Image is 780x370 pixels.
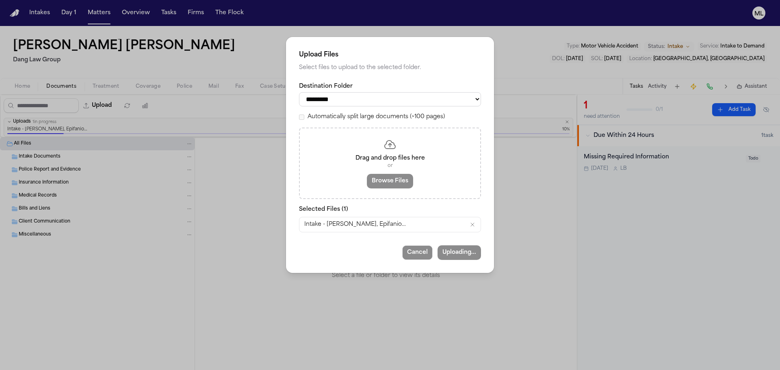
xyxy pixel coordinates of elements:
[299,50,481,60] h2: Upload Files
[402,245,433,260] button: Cancel
[367,174,413,188] button: Browse Files
[304,221,406,229] span: Intake - [PERSON_NAME], Epifanio4.pdf
[310,154,470,162] p: Drag and drop files here
[310,162,470,169] p: or
[299,82,481,91] label: Destination Folder
[299,206,481,214] p: Selected Files ( 1 )
[469,221,476,228] button: Remove Intake - CONTRERAS CENOBIO, Epifanio4.pdf
[438,245,481,260] button: Uploading...
[308,113,445,121] label: Automatically split large documents (>100 pages)
[299,63,481,73] p: Select files to upload to the selected folder.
